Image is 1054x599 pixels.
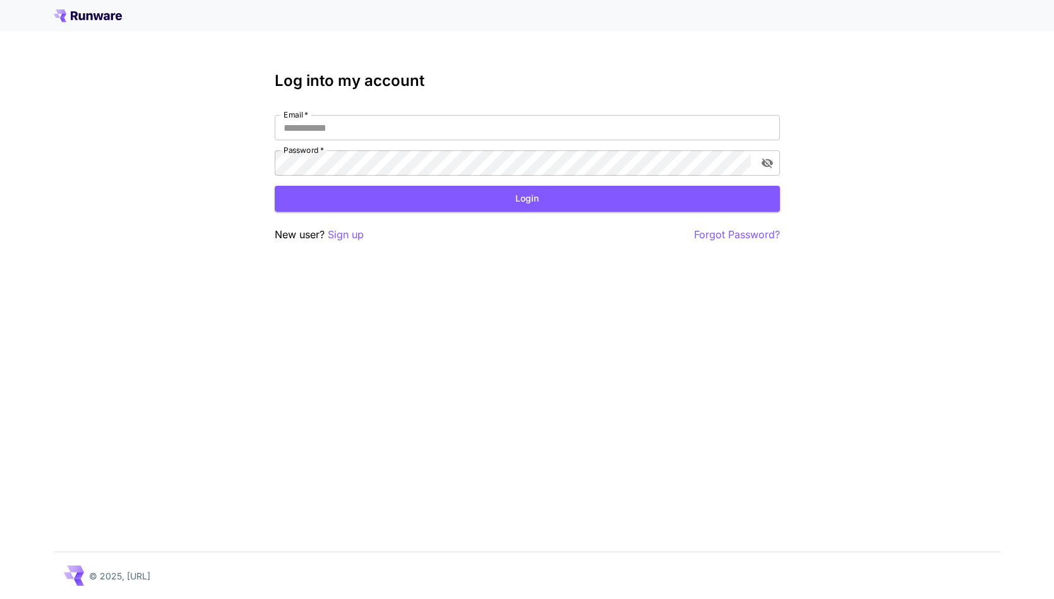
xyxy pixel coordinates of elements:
button: Login [275,186,780,212]
button: Sign up [328,227,364,243]
p: © 2025, [URL] [89,569,150,583]
label: Email [284,109,308,120]
h3: Log into my account [275,72,780,90]
p: New user? [275,227,364,243]
button: toggle password visibility [756,152,779,174]
label: Password [284,145,324,155]
button: Forgot Password? [694,227,780,243]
